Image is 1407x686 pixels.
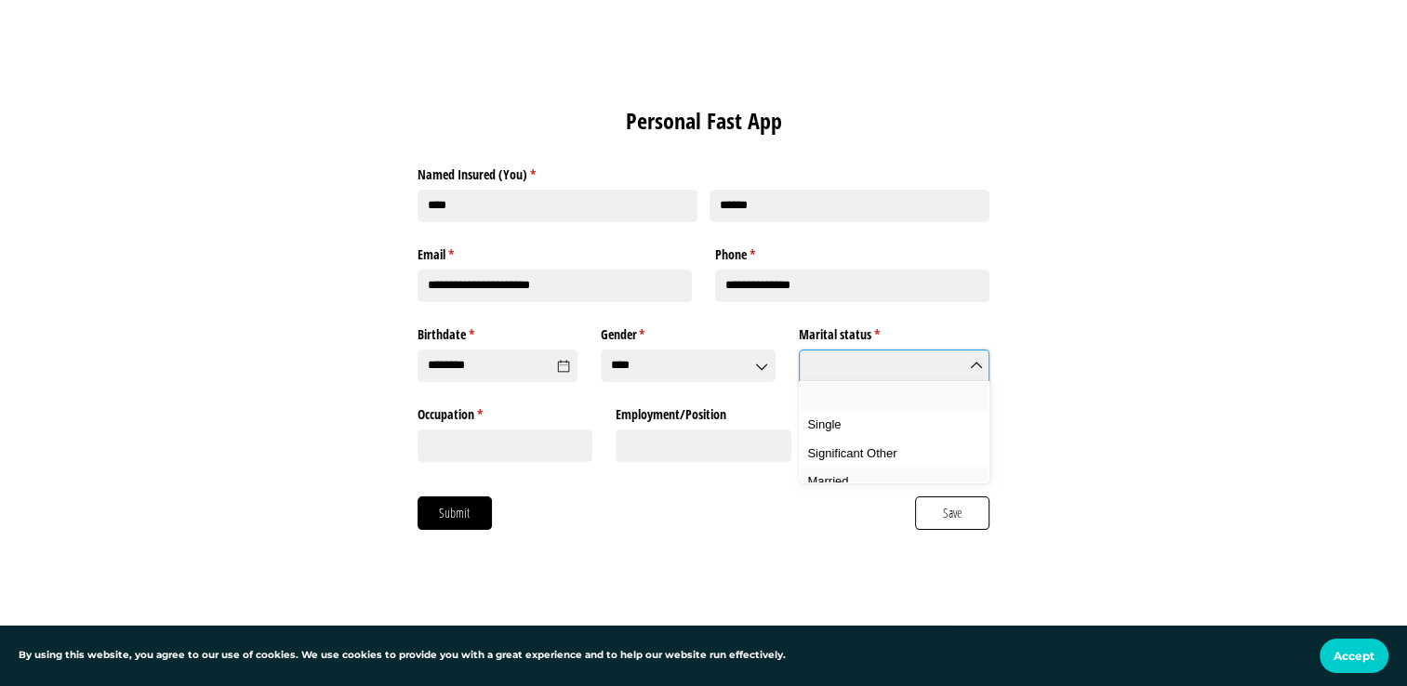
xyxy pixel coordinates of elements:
p: By using this website, you agree to our use of cookies. We use cookies to provide you with a grea... [19,648,786,664]
h1: Personal Fast App [418,105,989,137]
label: Email [418,240,692,264]
label: Phone [715,240,989,264]
label: Employment/​Position [616,400,790,424]
span: Married [807,473,848,490]
span: Single [807,416,841,433]
label: Marital status [799,320,989,344]
button: Save [915,496,989,530]
span: Submit [438,503,471,523]
button: Accept [1320,639,1388,673]
legend: Named Insured (You) [418,160,989,184]
input: First [418,190,697,222]
button: Submit [418,496,492,530]
label: Gender [601,320,776,344]
label: Occupation [418,400,592,424]
label: Birthdate [418,320,577,344]
span: Save [942,503,963,523]
span: Significant Other [807,445,896,462]
span: Accept [1334,649,1374,663]
input: Last [710,190,989,222]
